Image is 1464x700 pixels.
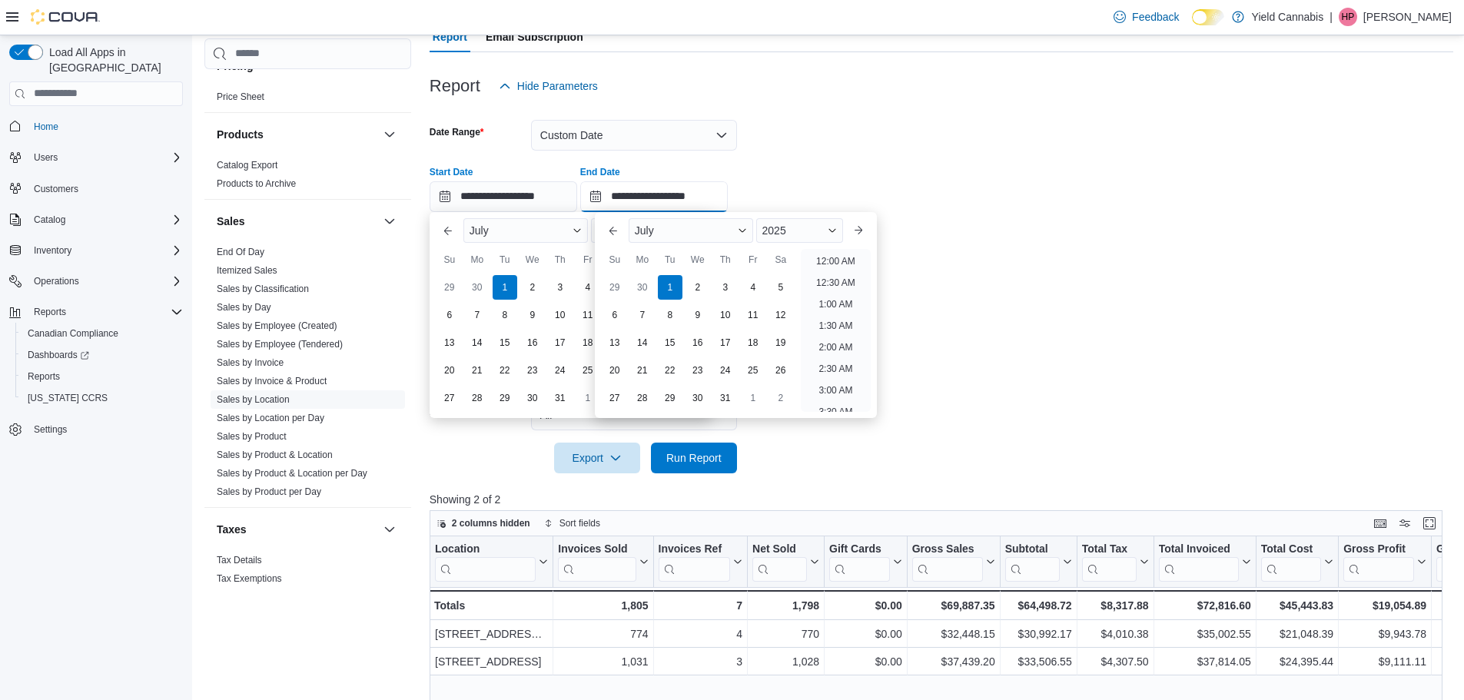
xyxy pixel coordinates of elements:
[435,542,536,556] div: Location
[554,443,640,473] button: Export
[713,247,738,272] div: Th
[1261,652,1333,671] div: $24,395.44
[28,241,78,260] button: Inventory
[741,386,765,410] div: day-1
[1252,8,1324,26] p: Yield Cannabis
[812,360,858,378] li: 2:30 AM
[658,358,682,383] div: day-22
[810,252,861,270] li: 12:00 AM
[217,357,284,369] span: Sales by Invoice
[1343,542,1426,581] button: Gross Profit
[1158,596,1250,615] div: $72,816.60
[1261,542,1321,581] div: Total Cost
[829,542,890,581] div: Gift Card Sales
[217,375,327,387] span: Sales by Invoice & Product
[752,542,807,556] div: Net Sold
[812,295,858,314] li: 1:00 AM
[686,303,710,327] div: day-9
[829,625,902,643] div: $0.00
[658,542,729,556] div: Invoices Ref
[470,224,489,237] span: July
[217,214,245,229] h3: Sales
[558,652,648,671] div: 1,031
[217,284,309,294] a: Sales by Classification
[204,243,411,507] div: Sales
[28,211,183,229] span: Catalog
[1107,2,1185,32] a: Feedback
[217,338,343,350] span: Sales by Employee (Tendered)
[34,306,66,318] span: Reports
[22,367,183,386] span: Reports
[217,430,287,443] span: Sales by Product
[436,274,629,412] div: July, 2025
[217,301,271,314] span: Sales by Day
[1343,542,1414,581] div: Gross Profit
[603,358,627,383] div: day-20
[28,420,73,439] a: Settings
[493,71,604,101] button: Hide Parameters
[28,349,89,361] span: Dashboards
[28,272,85,290] button: Operations
[1343,596,1426,615] div: $19,054.89
[1081,542,1136,556] div: Total Tax
[3,115,189,138] button: Home
[801,249,871,412] ul: Time
[463,218,588,243] div: Button. Open the month selector. July is currently selected.
[217,573,282,584] a: Tax Exemptions
[812,317,858,335] li: 1:30 AM
[465,303,490,327] div: day-7
[3,209,189,231] button: Catalog
[380,125,399,144] button: Products
[629,218,753,243] div: Button. Open the month selector. July is currently selected.
[28,303,72,321] button: Reports
[769,247,793,272] div: Sa
[465,275,490,300] div: day-30
[3,270,189,292] button: Operations
[1261,596,1333,615] div: $45,443.83
[829,596,902,615] div: $0.00
[204,551,411,594] div: Taxes
[686,386,710,410] div: day-30
[435,542,548,581] button: Location
[465,358,490,383] div: day-21
[435,625,548,643] div: [STREET_ADDRESS][PERSON_NAME]
[603,386,627,410] div: day-27
[430,492,1453,507] p: Showing 2 of 2
[22,389,114,407] a: [US_STATE] CCRS
[1004,542,1071,581] button: Subtotal
[493,330,517,355] div: day-15
[752,596,819,615] div: 1,798
[829,542,890,556] div: Gift Cards
[15,323,189,344] button: Canadian Compliance
[1004,625,1071,643] div: $30,992.17
[217,159,277,171] span: Catalog Export
[34,151,58,164] span: Users
[576,275,600,300] div: day-4
[1371,514,1389,532] button: Keyboard shortcuts
[520,358,545,383] div: day-23
[28,117,183,136] span: Home
[217,522,377,537] button: Taxes
[558,542,648,581] button: Invoices Sold
[603,330,627,355] div: day-13
[658,275,682,300] div: day-1
[829,542,902,581] button: Gift Cards
[22,324,124,343] a: Canadian Compliance
[752,652,819,671] div: 1,028
[912,625,995,643] div: $32,448.15
[769,386,793,410] div: day-2
[576,247,600,272] div: Fr
[1261,542,1333,581] button: Total Cost
[437,358,462,383] div: day-20
[493,358,517,383] div: day-22
[713,330,738,355] div: day-17
[1158,625,1250,643] div: $35,002.55
[22,324,183,343] span: Canadian Compliance
[15,344,189,366] a: Dashboards
[34,244,71,257] span: Inventory
[217,264,277,277] span: Itemized Sales
[493,247,517,272] div: Tu
[1081,625,1148,643] div: $4,010.38
[28,272,183,290] span: Operations
[713,275,738,300] div: day-3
